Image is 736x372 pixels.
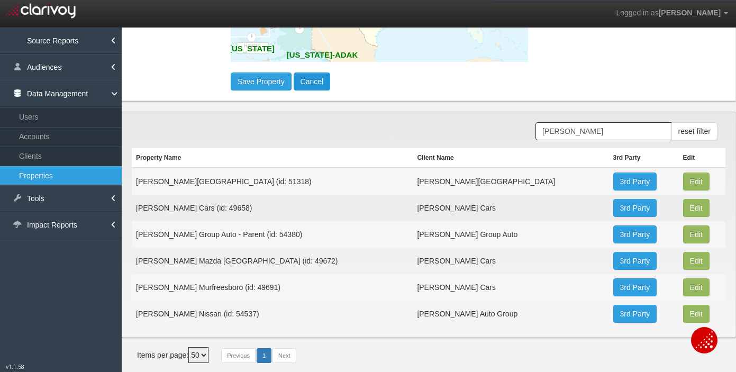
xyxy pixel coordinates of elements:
button: Edit [683,225,710,243]
text: [US_STATE]-ADAK [287,50,358,59]
th: 3rd Party [609,148,679,168]
th: Edit [679,148,725,168]
a: 3rd Party [613,305,657,323]
div: Items per page: [137,347,208,363]
td: [PERSON_NAME] Cars [413,195,608,221]
span: Logged in as [616,8,658,17]
th: Property Name [132,148,413,168]
button: Edit [683,252,710,270]
button: Edit [683,278,710,296]
a: 3rd Party [613,225,657,243]
button: Cancel [294,72,331,90]
button: Save Property [231,72,292,90]
td: [PERSON_NAME][GEOGRAPHIC_DATA] [413,168,608,195]
input: Search Properties [535,122,672,140]
th: Client Name [413,148,608,168]
td: [PERSON_NAME] Cars [413,274,608,301]
td: [PERSON_NAME] Auto Group [413,301,608,327]
button: Edit [683,173,710,190]
button: Edit [683,305,710,323]
a: 3rd Party [613,199,657,217]
td: [PERSON_NAME] Group Auto - Parent (id: 54380) [132,221,413,248]
td: [PERSON_NAME] Group Auto [413,221,608,248]
td: [PERSON_NAME] Cars [413,248,608,274]
a: Next [272,348,296,363]
td: [PERSON_NAME] Nissan (id: 54537) [132,301,413,327]
a: 3rd Party [613,173,657,190]
button: Edit [683,199,710,217]
a: Previous [221,348,256,363]
td: [PERSON_NAME] Cars (id: 49658) [132,195,413,221]
button: reset filter [671,122,717,140]
a: Logged in as[PERSON_NAME] [608,1,736,26]
a: 3rd Party [613,252,657,270]
span: [PERSON_NAME] [659,8,721,17]
a: 3rd Party [613,278,657,296]
a: 1 [257,348,271,363]
td: [PERSON_NAME][GEOGRAPHIC_DATA] (id: 51318) [132,168,413,195]
td: [PERSON_NAME] Murfreesboro (id: 49691) [132,274,413,301]
td: [PERSON_NAME] Mazda [GEOGRAPHIC_DATA] (id: 49672) [132,248,413,274]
